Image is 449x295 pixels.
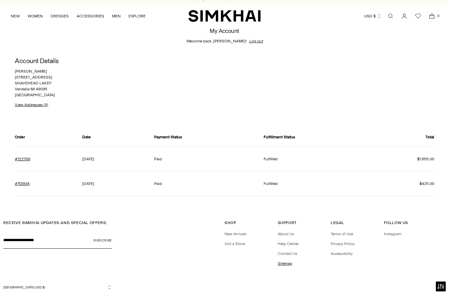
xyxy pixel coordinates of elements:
td: Paid [145,171,254,196]
a: NEW [11,9,20,24]
a: Privacy Policy [331,242,355,246]
p: [PERSON_NAME] [STREET_ADDRESS] SHAVEHEAD LAKE!! Vandalia MI 49095 [GEOGRAPHIC_DATA] [15,69,434,98]
a: Order number #113934 [15,181,30,187]
time: [DATE] [82,182,94,186]
a: Open cart modal [425,10,438,23]
a: EXPLORE [129,9,146,24]
a: WOMEN [28,9,43,24]
div: Welcome back, [PERSON_NAME]! [186,38,263,44]
th: Fulfillment Status [254,134,372,147]
button: Subscribe [93,233,112,249]
a: Instagram [384,232,401,237]
a: MEN [112,9,121,24]
td: $425.00 [372,171,434,196]
a: Open search modal [384,10,397,23]
button: USD $ [364,9,382,24]
button: [GEOGRAPHIC_DATA] (USD $) [3,285,112,290]
a: Log out [249,38,263,44]
h2: Account Details [15,57,434,65]
th: Payment Status [145,134,254,147]
th: Date [73,134,145,147]
iframe: Sign Up via Text for Offers [5,270,66,290]
a: DRESSES [51,9,69,24]
a: Contact Us [278,252,297,256]
a: Order number #122799 [15,156,30,162]
a: View Addresses (3) [15,102,48,108]
span: Follow Us [384,221,408,225]
td: Fulfilled [254,171,372,196]
th: Total [372,134,434,147]
td: Paid [145,147,254,171]
h1: My Account [210,28,239,34]
a: Help Center [278,242,299,246]
a: Accessibility [331,252,353,256]
a: ACCESSORIES [77,9,104,24]
a: Vist a Store [225,242,245,246]
a: SIMKHAI [188,10,261,23]
a: Sitemap [278,261,292,266]
a: About Us [278,232,294,237]
th: Order [15,134,73,147]
td: Fulfilled [254,147,372,171]
span: RECEIVE SIMKHAI UPDATES AND SPECIAL OFFERS: [3,221,107,225]
a: New Arrivals [225,232,247,237]
span: Legal [331,221,344,225]
span: Support [278,221,297,225]
time: [DATE] [82,157,94,162]
a: Go to the account page [398,10,411,23]
span: 0 [435,13,441,19]
td: $1,855.00 [372,147,434,171]
a: Wishlist [412,10,425,23]
a: Terms of Use [331,232,353,237]
span: Shop [225,221,236,225]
